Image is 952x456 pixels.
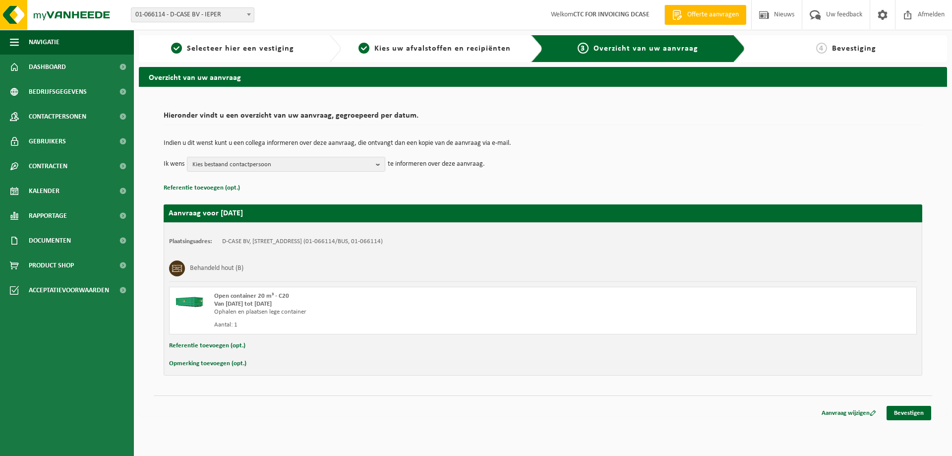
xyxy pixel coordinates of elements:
[144,43,321,55] a: 1Selecteer hier een vestiging
[131,8,254,22] span: 01-066114 - D-CASE BV - IEPER
[358,43,369,54] span: 2
[169,209,243,217] strong: Aanvraag voor [DATE]
[214,301,272,307] strong: Van [DATE] tot [DATE]
[139,67,947,86] h2: Overzicht van uw aanvraag
[164,140,922,147] p: Indien u dit wenst kunt u een collega informeren over deze aanvraag, die ontvangt dan een kopie v...
[131,7,254,22] span: 01-066114 - D-CASE BV - IEPER
[374,45,511,53] span: Kies uw afvalstoffen en recipiënten
[594,45,698,53] span: Overzicht van uw aanvraag
[685,10,741,20] span: Offerte aanvragen
[169,339,245,352] button: Referentie toevoegen (opt.)
[164,182,240,195] button: Referentie toevoegen (opt.)
[29,179,59,203] span: Kalender
[214,321,583,329] div: Aantal: 1
[29,55,66,79] span: Dashboard
[29,30,59,55] span: Navigatie
[29,79,87,104] span: Bedrijfsgegevens
[175,292,204,307] img: HK-XC-20-GN-00.png
[214,308,583,316] div: Ophalen en plaatsen lege container
[214,293,289,299] span: Open container 20 m³ - C20
[164,112,922,125] h2: Hieronder vindt u een overzicht van uw aanvraag, gegroepeerd per datum.
[816,43,827,54] span: 4
[222,238,383,246] td: D-CASE BV, [STREET_ADDRESS] (01-066114/BUS, 01-066114)
[832,45,876,53] span: Bevestiging
[887,406,931,420] a: Bevestigen
[190,261,243,276] h3: Behandeld hout (B)
[664,5,746,25] a: Offerte aanvragen
[192,157,372,172] span: Kies bestaand contactpersoon
[29,104,86,129] span: Contactpersonen
[573,11,650,18] strong: CTC FOR INVOICING DCASE
[164,157,184,172] p: Ik wens
[29,129,66,154] span: Gebruikers
[29,203,67,228] span: Rapportage
[578,43,589,54] span: 3
[29,253,74,278] span: Product Shop
[169,357,246,370] button: Opmerking toevoegen (opt.)
[29,228,71,253] span: Documenten
[346,43,524,55] a: 2Kies uw afvalstoffen en recipiënten
[29,278,109,303] span: Acceptatievoorwaarden
[169,238,212,245] strong: Plaatsingsadres:
[187,157,385,172] button: Kies bestaand contactpersoon
[171,43,182,54] span: 1
[29,154,67,179] span: Contracten
[388,157,485,172] p: te informeren over deze aanvraag.
[187,45,294,53] span: Selecteer hier een vestiging
[814,406,884,420] a: Aanvraag wijzigen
